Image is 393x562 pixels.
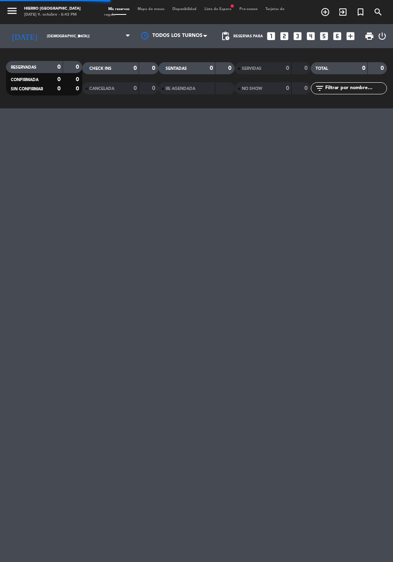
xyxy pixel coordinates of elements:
[24,6,81,12] div: Hierro [GEOGRAPHIC_DATA]
[332,31,342,41] i: looks_6
[166,87,195,91] span: RE AGENDADA
[76,77,81,82] strong: 0
[338,7,348,17] i: exit_to_app
[373,7,383,17] i: search
[292,31,303,41] i: looks_3
[228,65,233,71] strong: 0
[242,67,261,71] span: SERVIDAS
[57,77,61,82] strong: 0
[221,31,230,41] span: pending_actions
[104,7,134,11] span: Mis reservas
[381,65,385,71] strong: 0
[57,64,61,70] strong: 0
[168,7,201,11] span: Disponibilidad
[134,7,168,11] span: Mapa de mesas
[304,86,309,91] strong: 0
[230,4,235,8] span: fiber_manual_record
[377,24,387,48] div: LOG OUT
[152,86,157,91] strong: 0
[76,64,81,70] strong: 0
[57,86,61,92] strong: 0
[315,83,324,93] i: filter_list
[320,7,330,17] i: add_circle_outline
[134,65,137,71] strong: 0
[306,31,316,41] i: looks_4
[279,31,290,41] i: looks_two
[242,87,262,91] span: NO SHOW
[6,5,18,19] button: menu
[286,86,289,91] strong: 0
[210,65,213,71] strong: 0
[152,65,157,71] strong: 0
[6,28,43,44] i: [DATE]
[6,5,18,17] i: menu
[365,31,374,41] span: print
[89,87,114,91] span: CANCELADA
[235,7,261,11] span: Pre-acceso
[356,7,365,17] i: turned_in_not
[324,84,387,93] input: Filtrar por nombre...
[134,86,137,91] strong: 0
[233,34,263,39] span: Reservas para
[319,31,329,41] i: looks_5
[316,67,328,71] span: TOTAL
[75,31,84,41] i: arrow_drop_down
[345,31,356,41] i: add_box
[286,65,289,71] strong: 0
[201,7,235,11] span: Lista de Espera
[11,87,43,91] span: SIN CONFIRMAR
[362,65,365,71] strong: 0
[377,31,387,41] i: power_settings_new
[24,12,81,18] div: [DATE] 9. octubre - 6:43 PM
[266,31,276,41] i: looks_one
[11,78,38,82] span: CONFIRMADA
[304,65,309,71] strong: 0
[11,65,36,69] span: RESERVADAS
[89,67,111,71] span: CHECK INS
[76,86,81,92] strong: 0
[166,67,187,71] span: SENTADAS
